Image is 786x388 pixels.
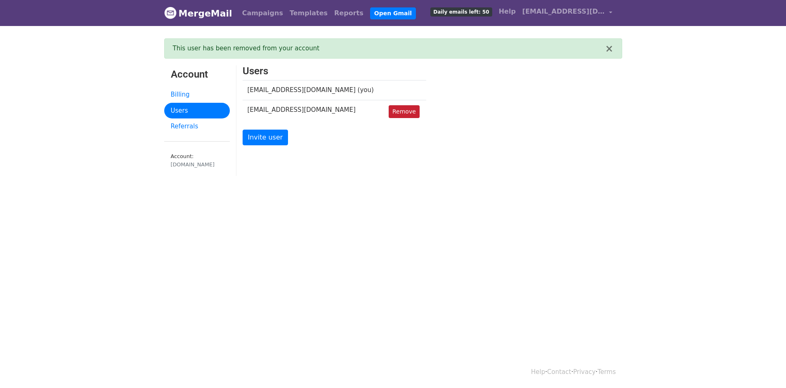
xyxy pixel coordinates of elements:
a: Invite user [243,130,288,145]
button: × [605,44,613,54]
a: Billing [164,87,230,103]
a: Privacy [573,368,595,376]
a: Terms [597,368,616,376]
span: Daily emails left: 50 [430,7,492,17]
a: Help [531,368,545,376]
img: MergeMail logo [164,7,177,19]
a: [EMAIL_ADDRESS][DOMAIN_NAME] [519,3,616,23]
iframe: Chat Widget [745,348,786,388]
a: Remove [389,105,420,118]
a: Reports [331,5,367,21]
span: [EMAIL_ADDRESS][DOMAIN_NAME] [522,7,605,17]
a: Daily emails left: 50 [427,3,495,20]
div: This user has been removed from your account [173,44,605,53]
a: MergeMail [164,5,232,22]
div: [DOMAIN_NAME] [171,161,223,168]
h3: Users [243,65,426,77]
td: [EMAIL_ADDRESS][DOMAIN_NAME] [243,100,384,123]
a: Contact [547,368,571,376]
a: Users [164,103,230,119]
a: Templates [286,5,331,21]
small: Account: [171,153,223,169]
a: Open Gmail [370,7,416,19]
a: Campaigns [239,5,286,21]
a: Referrals [164,118,230,135]
h3: Account [171,69,223,80]
a: Help [496,3,519,20]
td: [EMAIL_ADDRESS][DOMAIN_NAME] (you) [243,80,384,100]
